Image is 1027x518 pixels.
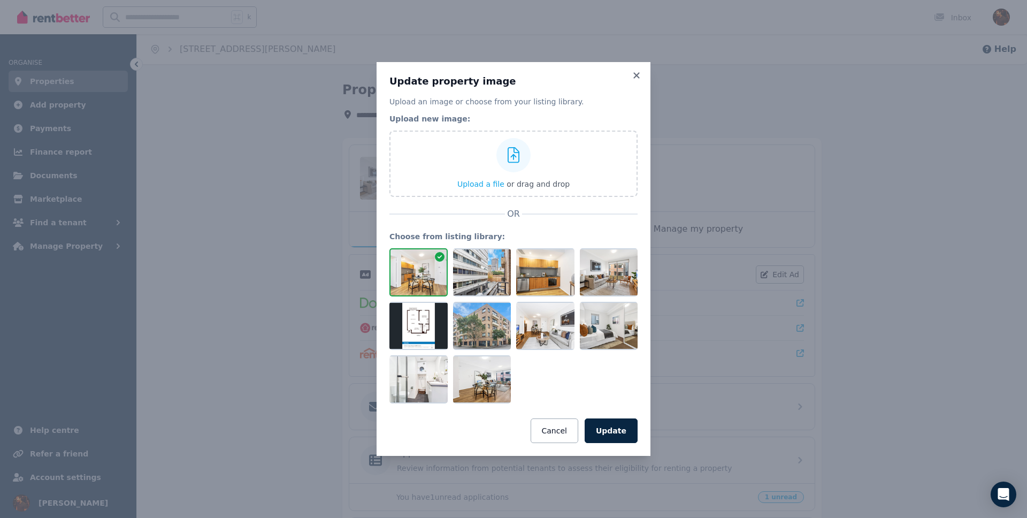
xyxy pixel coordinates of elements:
[507,180,570,188] span: or drag and drop
[389,96,638,107] p: Upload an image or choose from your listing library.
[991,482,1016,507] div: Open Intercom Messenger
[457,179,570,189] button: Upload a file or drag and drop
[531,418,578,443] button: Cancel
[457,180,504,188] span: Upload a file
[389,75,638,88] h3: Update property image
[505,208,522,220] span: OR
[389,113,638,124] legend: Upload new image:
[389,231,638,242] legend: Choose from listing library:
[585,418,638,443] button: Update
